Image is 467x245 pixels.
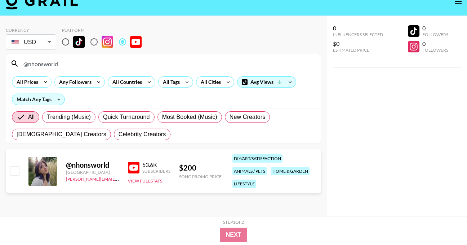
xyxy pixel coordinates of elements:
span: Quick Turnaround [103,113,150,121]
div: 0 [422,40,448,47]
span: Trending (Music) [47,113,91,121]
div: Platform [62,27,147,33]
span: Most Booked (Music) [162,113,217,121]
div: 53.6K [142,161,170,168]
div: All Cities [196,77,222,87]
div: Followers [422,47,448,53]
div: Avg Views [237,77,296,87]
span: Celebrity Creators [119,130,166,139]
span: New Creators [230,113,266,121]
div: Subscribers [142,168,170,174]
div: $ 200 [179,163,222,172]
button: Next [220,228,247,242]
span: [DEMOGRAPHIC_DATA] Creators [17,130,106,139]
div: 0 [422,25,448,32]
div: Followers [422,32,448,37]
img: Instagram [102,36,113,48]
div: $0 [333,40,383,47]
div: [GEOGRAPHIC_DATA] [66,169,119,175]
input: Search by User Name [19,58,316,69]
button: View Full Stats [128,178,162,184]
img: YouTube [130,36,142,48]
div: lifestyle [232,180,256,188]
div: Any Followers [55,77,93,87]
div: Song Promo Price [179,174,222,179]
div: All Tags [159,77,181,87]
div: All Prices [12,77,40,87]
div: Step 1 of 2 [223,219,244,225]
div: All Countries [108,77,143,87]
div: Match Any Tags [12,94,65,105]
div: home & garden [271,167,310,175]
a: [PERSON_NAME][EMAIL_ADDRESS][PERSON_NAME][DOMAIN_NAME] [66,175,207,182]
div: 0 [333,25,383,32]
img: TikTok [73,36,85,48]
div: animals / pets [232,167,267,175]
div: diy/art/satisfaction [232,154,283,163]
div: Influencers Selected [333,32,383,37]
span: All [28,113,35,121]
img: YouTube [128,162,139,173]
div: @ nhonsworld [66,160,119,169]
div: Currency [6,27,56,33]
div: USD [7,36,55,48]
div: Estimated Price [333,47,383,53]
